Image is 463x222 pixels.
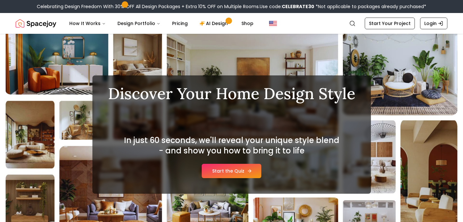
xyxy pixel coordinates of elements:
span: *Not applicable to packages already purchased* [314,3,426,10]
img: Spacejoy Logo [16,17,56,30]
span: Use code: [260,3,314,10]
div: Celebrating Design Freedom With 30% OFF All Design Packages + Extra 10% OFF on Multiple Rooms. [37,3,426,10]
nav: Main [64,17,259,30]
button: Design Portfolio [112,17,166,30]
button: How It Works [64,17,111,30]
a: Start Your Project [365,18,415,29]
a: Pricing [167,17,193,30]
h2: In just 60 seconds, we'll reveal your unique style blend - and show you how to bring it to life [122,135,341,156]
img: United States [269,20,277,27]
b: CELEBRATE30 [282,3,314,10]
a: Spacejoy [16,17,56,30]
h1: Discover Your Home Design Style [108,86,355,101]
a: Login [420,18,447,29]
nav: Global [16,13,447,34]
a: Shop [236,17,259,30]
a: AI Design [194,17,235,30]
a: Start the Quiz [202,164,261,178]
